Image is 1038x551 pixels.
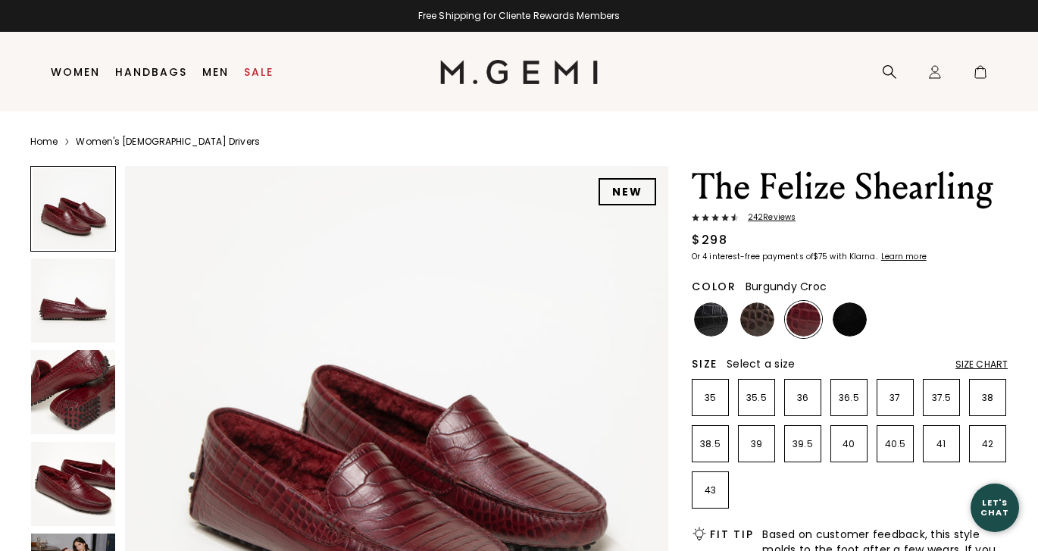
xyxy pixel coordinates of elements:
[692,166,1008,208] h1: The Felize Shearling
[692,251,813,262] klarna-placement-style-body: Or 4 interest-free payments of
[692,213,1008,225] a: 242Reviews
[877,392,913,404] p: 37
[740,302,774,337] img: Chocolate Croc
[879,302,913,337] img: Chocolate
[31,442,115,526] img: The Felize Shearling
[833,302,867,337] img: Black
[692,358,718,370] h2: Size
[244,66,274,78] a: Sale
[739,438,774,450] p: 39
[831,392,867,404] p: 36.5
[693,392,728,404] p: 35
[970,438,1005,450] p: 42
[202,66,229,78] a: Men
[813,251,827,262] klarna-placement-style-amount: $75
[440,60,599,84] img: M.Gemi
[693,484,728,496] p: 43
[739,213,796,222] span: 242 Review s
[970,392,1005,404] p: 38
[115,66,187,78] a: Handbags
[692,280,736,293] h2: Color
[30,136,58,148] a: Home
[785,438,821,450] p: 39.5
[694,302,728,337] img: Black Croc
[51,66,100,78] a: Women
[693,438,728,450] p: 38.5
[925,302,959,337] img: Olive
[31,258,115,343] img: The Felize Shearling
[786,302,821,337] img: Burgundy Croc
[880,252,927,261] a: Learn more
[692,231,727,249] div: $298
[924,392,959,404] p: 37.5
[881,251,927,262] klarna-placement-style-cta: Learn more
[924,438,959,450] p: 41
[76,136,259,148] a: Women's [DEMOGRAPHIC_DATA] Drivers
[710,528,753,540] h2: Fit Tip
[971,498,1019,517] div: Let's Chat
[785,392,821,404] p: 36
[739,392,774,404] p: 35.5
[31,350,115,434] img: The Felize Shearling
[831,438,867,450] p: 40
[599,178,656,205] div: NEW
[955,358,1008,371] div: Size Chart
[746,279,827,294] span: Burgundy Croc
[727,356,795,371] span: Select a size
[830,251,879,262] klarna-placement-style-body: with Klarna
[877,438,913,450] p: 40.5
